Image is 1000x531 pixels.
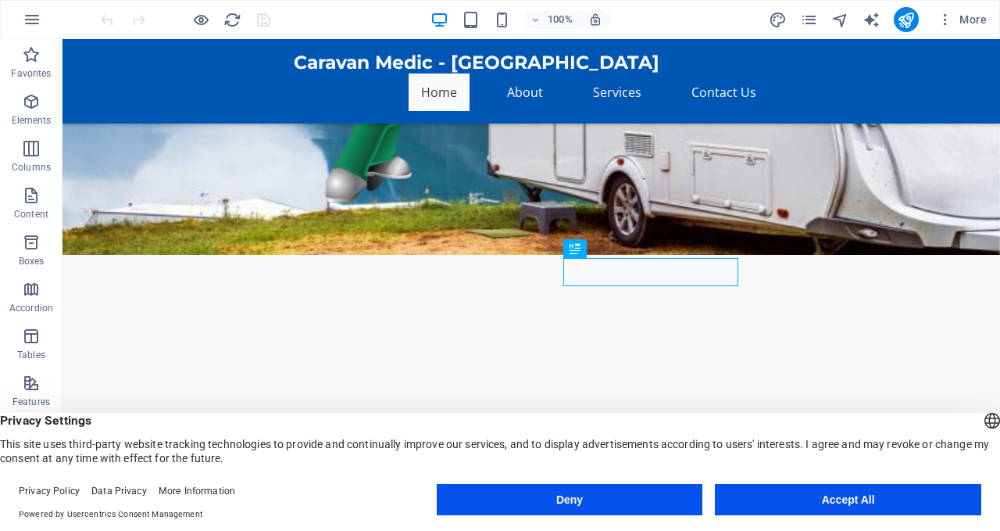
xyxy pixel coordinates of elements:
p: Content [14,208,48,221]
button: reload [223,10,241,29]
span: More [937,12,987,27]
button: More [931,7,993,32]
i: Pages (Ctrl+Alt+S) [800,11,818,29]
i: On resize automatically adjust zoom level to fit chosen device. [588,13,602,27]
i: Reload page [223,11,241,29]
button: 100% [524,10,580,29]
i: Navigator [831,11,849,29]
button: design [769,10,787,29]
button: navigator [831,10,850,29]
h6: 100% [548,10,573,29]
i: Publish [897,11,915,29]
p: Boxes [19,255,45,267]
p: Accordion [9,302,53,314]
button: publish [894,7,919,32]
button: Click here to leave preview mode and continue editing [191,10,210,29]
p: Features [12,396,50,408]
p: Elements [12,114,52,127]
p: Columns [12,161,51,174]
i: AI Writer [862,11,880,29]
button: text_generator [862,10,881,29]
button: pages [800,10,819,29]
p: Favorites [11,67,51,80]
i: Design (Ctrl+Alt+Y) [769,11,787,29]
p: Tables [17,349,45,361]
